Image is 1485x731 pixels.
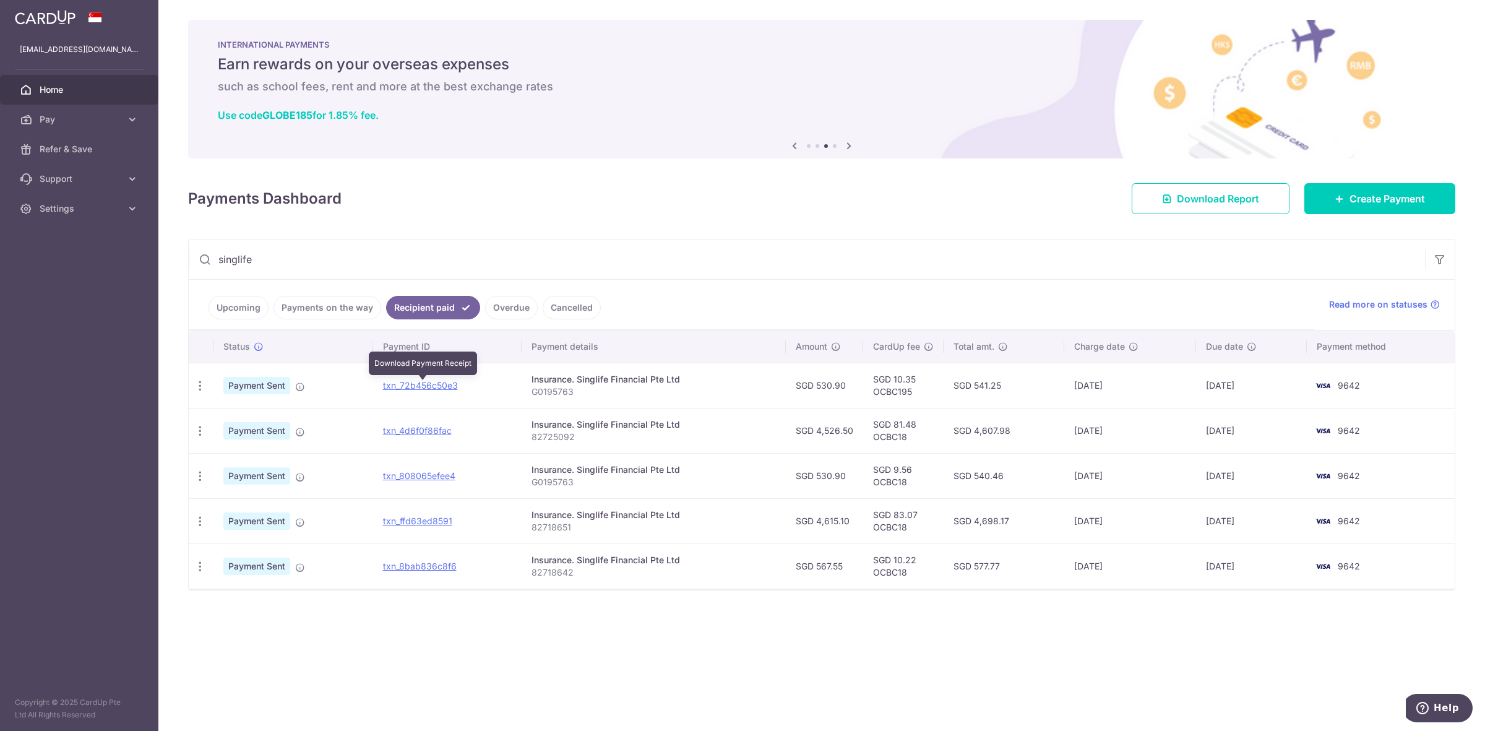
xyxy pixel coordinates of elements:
div: Insurance. Singlife Financial Pte Ltd [532,418,776,431]
a: Recipient paid [386,296,480,319]
a: txn_72b456c50e3 [383,380,458,391]
span: Create Payment [1349,191,1425,206]
p: INTERNATIONAL PAYMENTS [218,40,1426,50]
span: Settings [40,202,121,215]
h4: Payments Dashboard [188,188,342,210]
span: Charge date [1074,340,1125,353]
td: [DATE] [1196,453,1307,498]
input: Search by recipient name, payment id or reference [189,240,1425,279]
p: 82718642 [532,566,776,579]
td: SGD 540.46 [944,453,1064,498]
a: Download Report [1132,183,1289,214]
td: SGD 10.35 OCBC195 [863,363,944,408]
b: GLOBE185 [262,109,312,121]
td: SGD 4,607.98 [944,408,1064,453]
img: Bank Card [1311,423,1335,438]
td: SGD 530.90 [786,363,863,408]
td: [DATE] [1196,408,1307,453]
a: Read more on statuses [1329,298,1440,311]
img: CardUp [15,10,75,25]
a: Payments on the way [273,296,381,319]
span: 9642 [1338,380,1360,391]
img: International Payment Banner [188,20,1455,158]
p: [EMAIL_ADDRESS][DOMAIN_NAME] [20,43,139,56]
td: SGD 4,698.17 [944,498,1064,543]
p: G0195763 [532,386,776,398]
td: [DATE] [1064,543,1197,589]
td: SGD 81.48 OCBC18 [863,408,944,453]
span: Refer & Save [40,143,121,155]
a: Upcoming [209,296,269,319]
div: Download Payment Receipt [369,352,477,375]
span: Read more on statuses [1329,298,1427,311]
td: [DATE] [1064,408,1197,453]
td: SGD 10.22 OCBC18 [863,543,944,589]
span: Support [40,173,121,185]
th: Payment method [1307,331,1455,363]
td: [DATE] [1064,498,1197,543]
span: Payment Sent [223,558,290,575]
span: 9642 [1338,470,1360,481]
img: Bank Card [1311,559,1335,574]
a: Use codeGLOBE185for 1.85% fee. [218,109,379,121]
td: SGD 9.56 OCBC18 [863,453,944,498]
td: SGD 577.77 [944,543,1064,589]
a: txn_808065efee4 [383,470,455,481]
img: Bank Card [1311,378,1335,393]
span: Due date [1206,340,1243,353]
a: txn_8bab836c8f6 [383,561,457,571]
td: [DATE] [1064,453,1197,498]
img: Bank Card [1311,514,1335,529]
span: Payment Sent [223,377,290,394]
span: Home [40,84,121,96]
span: 9642 [1338,561,1360,571]
span: Download Report [1177,191,1259,206]
div: Insurance. Singlife Financial Pte Ltd [532,373,776,386]
span: Payment Sent [223,422,290,439]
td: SGD 4,526.50 [786,408,863,453]
span: Pay [40,113,121,126]
span: Payment Sent [223,467,290,485]
span: Payment Sent [223,513,290,530]
div: Insurance. Singlife Financial Pte Ltd [532,554,776,566]
p: G0195763 [532,476,776,488]
p: 82725092 [532,431,776,443]
td: SGD 4,615.10 [786,498,863,543]
h6: such as school fees, rent and more at the best exchange rates [218,79,1426,94]
span: Amount [796,340,827,353]
img: Bank Card [1311,469,1335,483]
h5: Earn rewards on your overseas expenses [218,54,1426,74]
span: CardUp fee [873,340,920,353]
a: txn_4d6f0f86fac [383,425,452,436]
td: SGD 83.07 OCBC18 [863,498,944,543]
a: Create Payment [1304,183,1455,214]
span: Total amt. [953,340,994,353]
td: SGD 567.55 [786,543,863,589]
div: Insurance. Singlife Financial Pte Ltd [532,464,776,476]
p: 82718651 [532,521,776,534]
td: [DATE] [1196,363,1307,408]
span: Status [223,340,250,353]
div: Insurance. Singlife Financial Pte Ltd [532,509,776,521]
a: Cancelled [543,296,601,319]
span: 9642 [1338,425,1360,436]
td: SGD 541.25 [944,363,1064,408]
span: 9642 [1338,516,1360,526]
iframe: Opens a widget where you can find more information [1406,694,1473,725]
td: SGD 530.90 [786,453,863,498]
a: Overdue [485,296,538,319]
a: txn_ffd63ed8591 [383,516,452,526]
td: [DATE] [1196,498,1307,543]
td: [DATE] [1064,363,1197,408]
th: Payment ID [373,331,522,363]
td: [DATE] [1196,543,1307,589]
th: Payment details [522,331,786,363]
